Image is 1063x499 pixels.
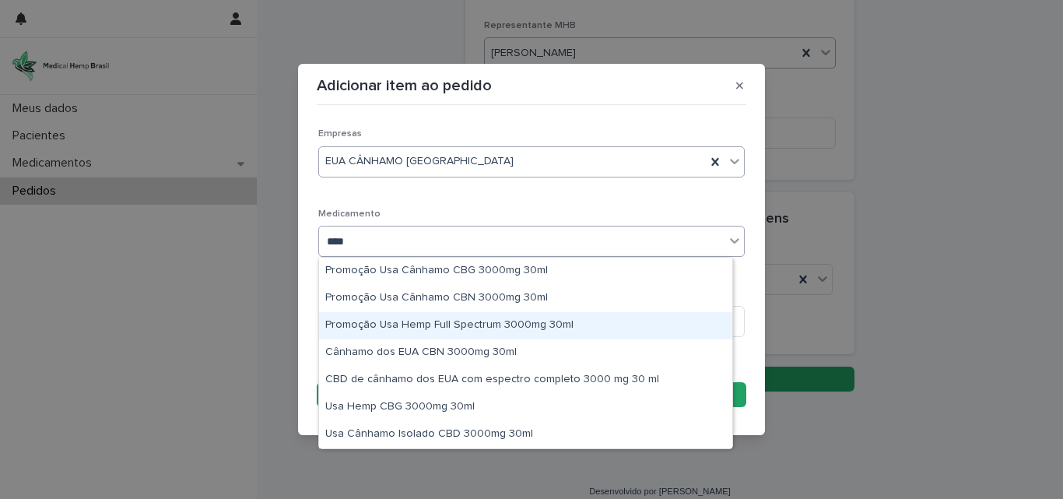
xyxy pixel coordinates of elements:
[319,258,732,285] div: Promoção Usa Cânhamo CBG 3000mg 30ml
[319,421,732,448] div: Usa Cânhamo Isolado CBD 3000mg 30ml
[317,382,746,407] button: Salvar
[325,156,514,167] font: EUA CÂNHAMO [GEOGRAPHIC_DATA]
[319,285,732,312] div: Promoção Usa Cânhamo CBN 3000mg 30ml
[319,312,732,339] div: Promoção Usa Hemp Full Spectrum 3000mg 30ml
[318,209,381,219] font: Medicamento
[325,428,533,439] font: Usa Cânhamo Isolado CBD 3000mg 30ml
[319,339,732,367] div: Cânhamo dos EUA CBN 3000mg 30ml
[325,319,574,330] font: Promoção Usa Hemp Full Spectrum 3000mg 30ml
[319,394,732,421] div: Usa Hemp CBG 3000mg 30ml
[317,78,492,93] font: Adicionar item ao pedido
[325,292,548,303] font: Promoção Usa Cânhamo CBN 3000mg 30ml
[325,401,475,412] font: Usa Hemp CBG 3000mg 30ml
[319,367,732,394] div: CBD de cânhamo dos EUA com espectro completo 3000 mg 30 ml
[325,346,517,357] font: Cânhamo dos EUA CBN 3000mg 30ml
[325,265,548,276] font: Promoção Usa Cânhamo CBG 3000mg 30ml
[325,374,659,385] font: CBD de cânhamo dos EUA com espectro completo 3000 mg 30 ml
[318,129,362,139] font: Empresas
